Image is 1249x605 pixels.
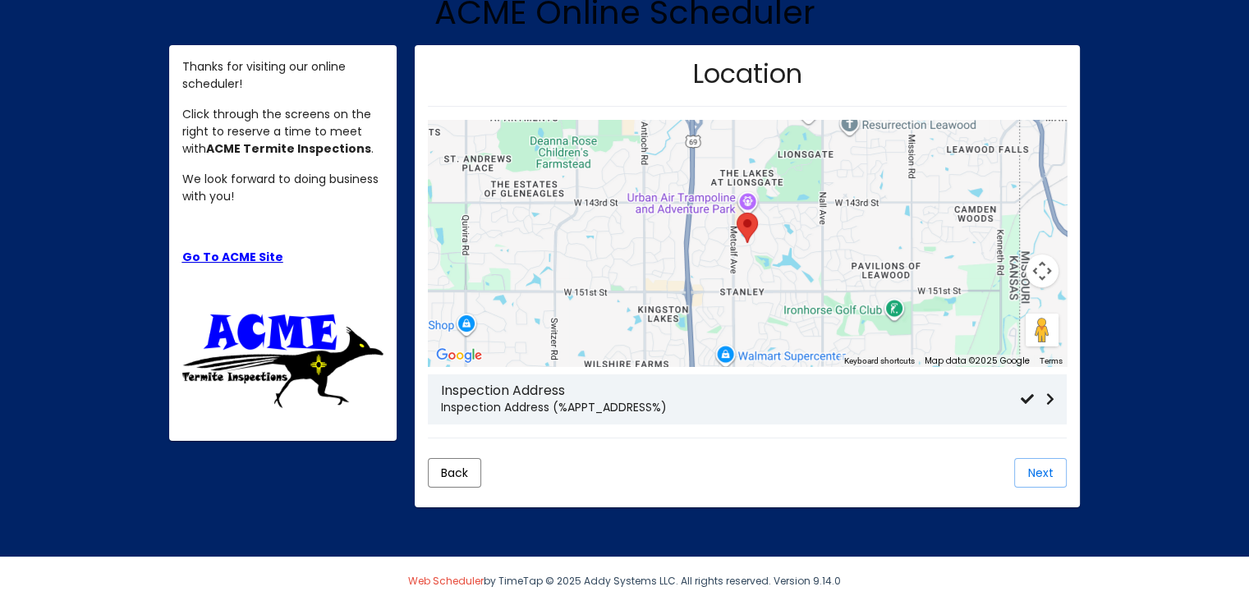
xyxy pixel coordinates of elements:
span: Map data ©2025 Google [924,355,1029,367]
a: Web Scheduler [408,574,484,588]
strong: ACME Termite Inspections [206,140,371,157]
p: Click through the screens on the right to reserve a time to meet with . [182,106,384,158]
a: Terms [1039,356,1062,365]
a: Open this area in Google Maps (opens a new window) [432,345,486,366]
a: Go To ACME Site [182,249,283,265]
img: Google [432,345,486,366]
p: Thanks for visiting our online scheduler! [182,58,384,93]
span: Next [1028,465,1054,481]
button: Next [1014,458,1067,488]
span: Back [441,465,468,481]
p: Inspection Address (%APPT_ADDRESS%) [441,399,1020,416]
h2: Location [693,58,802,89]
h3: Inspection Address [441,383,1020,398]
button: Map camera controls [1026,254,1058,287]
mat-list-item: Inspection AddressInspection Address (%APPT_ADDRESS%) [428,374,1067,424]
img: ttu_4460907765809774511.png [182,309,384,408]
p: We look forward to doing business with you! [182,171,384,205]
button: Keyboard shortcuts [843,355,914,367]
button: Back [428,458,481,488]
button: Drag Pegman onto the map to open Street View [1026,314,1058,346]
